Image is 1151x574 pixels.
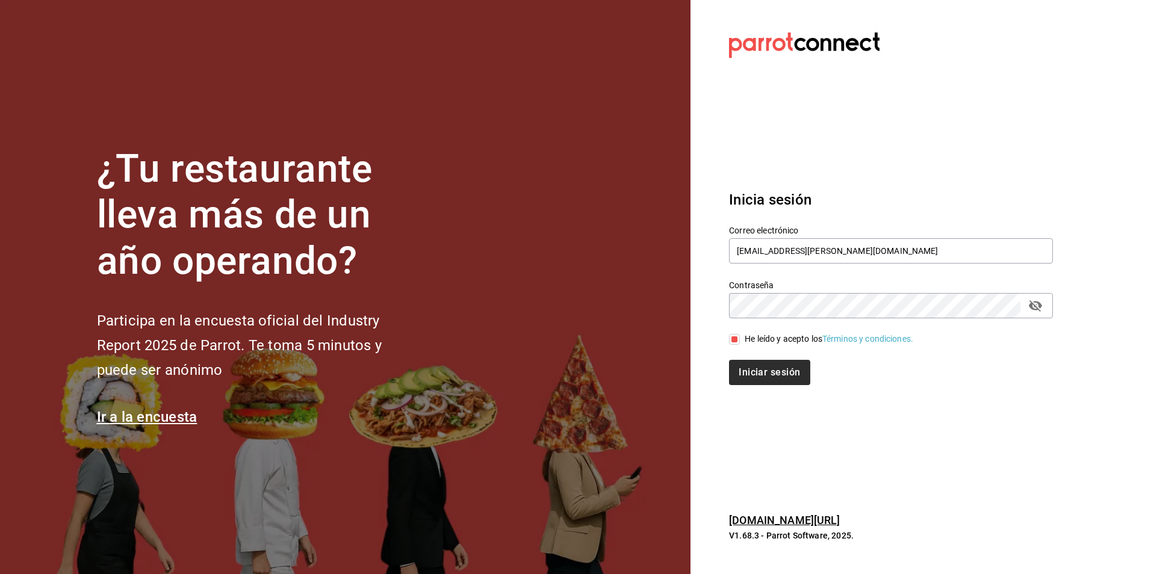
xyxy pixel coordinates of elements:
div: He leído y acepto los [745,333,913,345]
h1: ¿Tu restaurante lleva más de un año operando? [97,146,422,285]
button: Iniciar sesión [729,360,810,385]
a: Ir a la encuesta [97,409,197,425]
p: V1.68.3 - Parrot Software, 2025. [729,529,1053,542]
label: Correo electrónico [729,226,1053,234]
button: passwordField [1025,295,1046,316]
h2: Participa en la encuesta oficial del Industry Report 2025 de Parrot. Te toma 5 minutos y puede se... [97,309,422,382]
a: Términos y condiciones. [822,334,913,344]
h3: Inicia sesión [729,189,1053,211]
label: Contraseña [729,280,1053,289]
input: Ingresa tu correo electrónico [729,238,1053,264]
a: [DOMAIN_NAME][URL] [729,514,840,526]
